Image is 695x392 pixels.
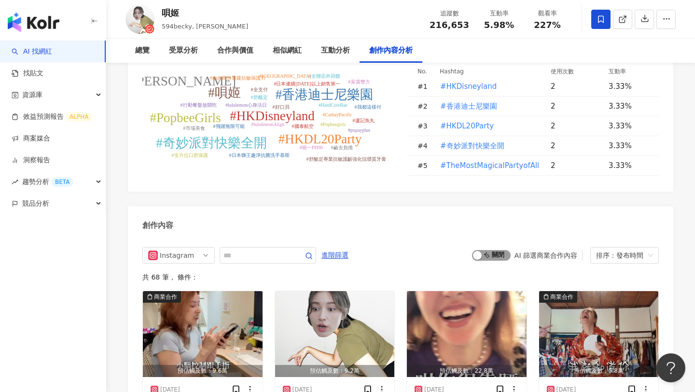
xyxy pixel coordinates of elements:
[320,122,346,127] tspan: #Popbeegirls
[160,248,191,263] div: Instagram
[162,23,248,30] span: 594becky, [PERSON_NAME]
[609,140,649,151] div: 3.33%
[306,156,386,162] tspan: #舒酸定專業抗敏護齦強化琺瑯質牙膏
[12,47,52,56] a: searchAI 找網紅
[481,9,517,18] div: 互動率
[407,365,527,377] div: 預估觸及數：22.8萬
[143,365,263,377] div: 預估觸及數：9.6萬
[275,365,395,377] div: 預估觸及數：9.2萬
[440,121,494,131] span: #HKDL20Party
[321,247,349,263] button: 進階篩選
[154,292,177,302] div: 商業合作
[309,73,340,79] tspan: #全聯店外回饋
[273,45,302,56] div: 相似網紅
[274,81,340,86] tspan: #日本連續[DATE]以上銷售第一
[273,104,290,110] tspan: #好口貝
[609,81,649,92] div: 3.33%
[181,102,217,108] tspan: #行動餐盤放開吃
[432,66,543,77] th: Hashtag
[601,77,659,97] td: 3.33%
[213,124,245,129] tspan: #飛躍無限可能
[229,153,290,158] tspan: #日本獅王趣淨抗菌洗手慕斯
[172,153,208,158] tspan: #全方位口腔保護
[12,112,92,122] a: 效益預測報告ALPHA
[251,87,268,92] tspan: #全支付
[609,121,649,131] div: 3.33%
[440,101,497,112] span: #香港迪士尼樂園
[601,156,659,176] td: 3.33%
[417,160,432,171] div: # 5
[135,45,150,56] div: 總覽
[543,66,601,77] th: 使用次數
[142,273,659,281] div: 共 68 筆 ， 條件：
[331,145,353,150] tspan: #鹼去負擔
[183,126,205,131] tspan: #市場美食
[162,7,248,19] div: 唄姬
[251,95,268,100] tspan: #舒酸定
[125,5,154,34] img: KOL Avatar
[432,156,543,176] td: #TheMostMagicalPartyofAll
[12,179,18,185] span: rise
[551,81,601,92] div: 2
[169,45,198,56] div: 受眾分析
[539,365,659,377] div: 預估觸及數：5.8萬
[440,160,539,171] span: #TheMostMagicalPartyofAll
[260,73,311,79] tspan: #[GEOGRAPHIC_DATA]
[550,292,573,302] div: 商業合作
[251,122,284,127] tspan: #lululemonAlign
[484,20,514,30] span: 5.98%
[417,121,432,131] div: # 3
[22,84,42,106] span: 資源庫
[551,140,601,151] div: 2
[225,102,267,108] tspan: #lululemon心身活日
[440,156,540,175] button: #TheMostMagicalPartyofAll
[276,87,374,102] tspan: #香港迪士尼樂園
[601,97,659,116] td: 3.33%
[22,171,73,193] span: 趨勢分析
[278,132,362,146] tspan: #HKDL20Party
[143,291,263,377] img: post-image
[417,81,432,92] div: # 1
[440,97,498,116] button: #香港迪士尼樂園
[407,291,527,377] button: 預估觸及數：22.8萬
[142,220,173,231] div: 創作內容
[601,66,659,77] th: 互動率
[551,101,601,112] div: 2
[12,69,43,78] a: 找貼文
[432,116,543,136] td: #HKDL20Party
[126,74,236,88] tspan: #[PERSON_NAME]
[534,20,561,30] span: 227%
[208,85,241,100] tspan: #唄姬
[440,116,494,136] button: #HKDL20Party
[539,291,659,377] img: post-image
[12,134,50,143] a: 商案媒合
[432,77,543,97] td: #HKDisneyland
[348,79,370,84] tspan: #富貴雙方
[408,66,432,77] th: No.
[417,140,432,151] div: # 4
[430,20,469,30] span: 216,653
[275,291,395,377] img: post-image
[601,116,659,136] td: 3.33%
[353,118,375,123] tspan: #盧記魚丸
[8,13,59,32] img: logo
[609,101,649,112] div: 3.33%
[514,252,577,259] div: AI 篩選商業合作內容
[348,127,370,133] tspan: #pxpayplus
[321,45,350,56] div: 互動分析
[143,291,263,377] button: 商業合作預估觸及數：9.6萬
[551,121,601,131] div: 2
[601,136,659,156] td: 3.33%
[656,353,685,382] iframe: Help Scout Beacon - Open
[609,160,649,171] div: 3.33%
[407,291,527,377] img: post-image
[440,140,504,151] span: #奇妙派對快樂全開
[355,104,381,110] tspan: #我都這樣付
[440,81,497,92] span: #HKDisneyland
[230,109,315,123] tspan: #HKDisneyland
[430,9,469,18] div: 追蹤數
[440,77,497,96] button: #HKDisneyland
[22,193,49,214] span: 競品分析
[292,124,314,129] tspan: #國泰航空
[156,136,267,150] tspan: #奇妙派對快樂全開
